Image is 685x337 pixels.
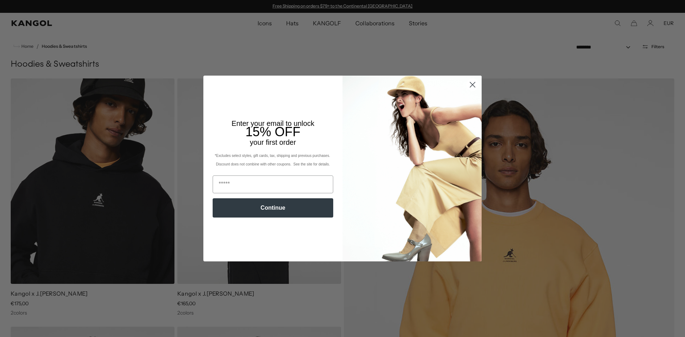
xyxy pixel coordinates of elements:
img: 93be19ad-e773-4382-80b9-c9d740c9197f.jpeg [342,76,482,261]
span: your first order [250,138,296,146]
span: *Excludes select styles, gift cards, tax, shipping and previous purchases. Discount does not comb... [215,154,331,166]
span: Enter your email to unlock [232,119,314,127]
input: Email [213,175,333,193]
button: Close dialog [466,78,479,91]
span: 15% OFF [245,124,300,139]
button: Continue [213,198,333,218]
